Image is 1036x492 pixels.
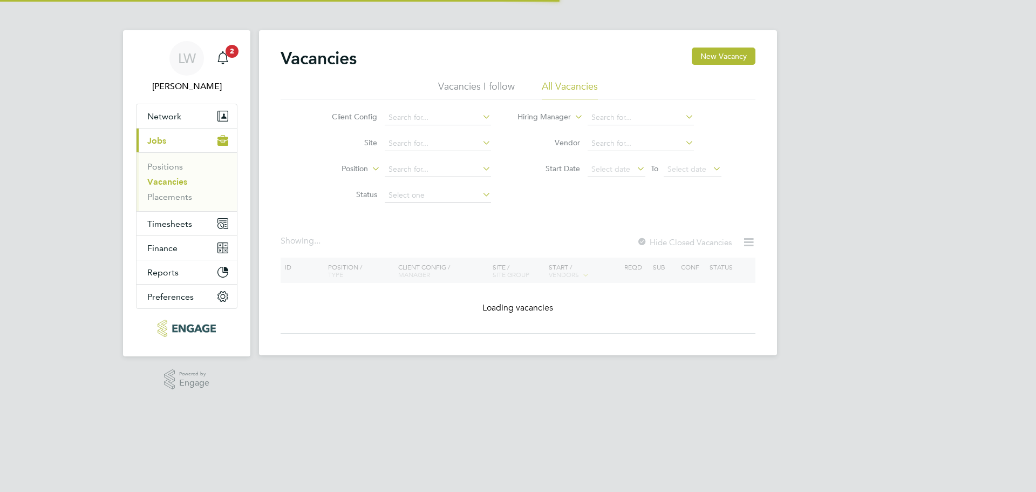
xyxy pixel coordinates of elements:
input: Search for... [588,110,694,125]
label: Site [315,138,377,147]
div: Showing [281,235,323,247]
label: Client Config [315,112,377,122]
button: Reports [137,260,237,284]
a: Powered byEngage [164,369,210,390]
a: LW[PERSON_NAME] [136,41,237,93]
span: Preferences [147,292,194,302]
h2: Vacancies [281,48,357,69]
button: Jobs [137,129,237,152]
input: Search for... [588,136,694,151]
input: Search for... [385,162,491,177]
span: To [647,161,662,176]
a: 2 [212,41,234,76]
li: Vacancies I follow [438,80,515,99]
span: 2 [226,45,238,58]
a: Positions [147,161,183,172]
img: xede-logo-retina.png [158,320,215,337]
span: Timesheets [147,219,192,229]
a: Placements [147,192,192,202]
input: Select one [385,188,491,203]
input: Search for... [385,136,491,151]
li: All Vacancies [542,80,598,99]
span: Select date [591,164,630,174]
label: Start Date [518,164,580,173]
div: Jobs [137,152,237,211]
label: Hiring Manager [509,112,571,123]
button: Timesheets [137,212,237,235]
span: ... [314,235,321,246]
button: New Vacancy [692,48,755,65]
label: Hide Closed Vacancies [637,237,732,247]
span: Finance [147,243,178,253]
span: Louis Warner [136,80,237,93]
input: Search for... [385,110,491,125]
nav: Main navigation [123,30,250,356]
span: LW [178,51,196,65]
span: Powered by [179,369,209,379]
label: Status [315,190,377,199]
label: Vendor [518,138,580,147]
span: Network [147,111,181,122]
span: Select date [667,164,706,174]
a: Go to home page [136,320,237,337]
span: Reports [147,267,179,278]
button: Finance [137,236,237,260]
button: Network [137,104,237,128]
span: Jobs [147,136,166,146]
button: Preferences [137,285,237,308]
a: Vacancies [147,177,187,187]
label: Position [306,164,368,174]
span: Engage [179,379,209,388]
